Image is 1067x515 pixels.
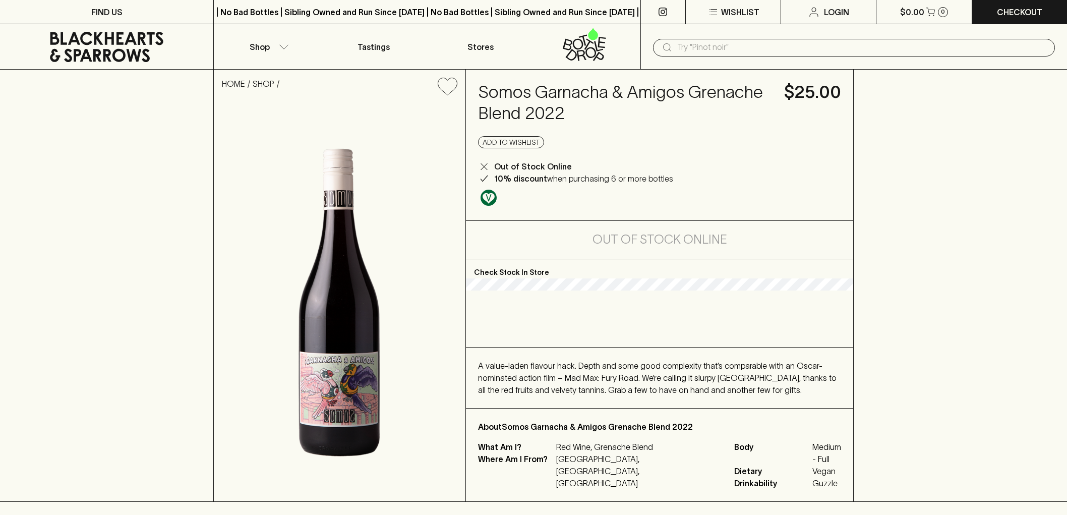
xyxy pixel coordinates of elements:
[494,173,673,185] p: when purchasing 6 or more bottles
[478,453,554,489] p: Where Am I From?
[900,6,924,18] p: $0.00
[812,441,841,465] span: Medium - Full
[997,6,1042,18] p: Checkout
[214,103,465,501] img: 32045.png
[784,82,841,103] h4: $25.00
[434,74,461,99] button: Add to wishlist
[941,9,945,15] p: 0
[812,477,841,489] span: Guzzle
[481,190,497,206] img: Vegan
[677,39,1047,55] input: Try "Pinot noir"
[556,453,722,489] p: [GEOGRAPHIC_DATA], [GEOGRAPHIC_DATA], [GEOGRAPHIC_DATA]
[478,441,554,453] p: What Am I?
[734,465,810,477] span: Dietary
[812,465,841,477] span: Vegan
[250,41,270,53] p: Shop
[478,82,772,124] h4: Somos Garnacha & Amigos Grenache Blend 2022
[427,24,533,69] a: Stores
[253,79,274,88] a: SHOP
[321,24,427,69] a: Tastings
[358,41,390,53] p: Tastings
[478,361,837,394] span: A value-laden flavour hack. Depth and some good complexity that’s comparable with an Oscar-nomina...
[592,232,727,248] h5: Out of Stock Online
[91,6,123,18] p: FIND US
[467,41,494,53] p: Stores
[556,441,722,453] p: Red Wine, Grenache Blend
[466,259,853,278] p: Check Stock In Store
[494,160,572,173] p: Out of Stock Online
[222,79,245,88] a: HOME
[478,136,544,148] button: Add to wishlist
[734,441,810,465] span: Body
[478,421,841,433] p: About Somos Garnacha & Amigos Grenache Blend 2022
[824,6,849,18] p: Login
[734,477,810,489] span: Drinkability
[214,24,320,69] button: Shop
[494,174,547,183] b: 10% discount
[478,187,499,208] a: Made without the use of any animal products.
[721,6,759,18] p: Wishlist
